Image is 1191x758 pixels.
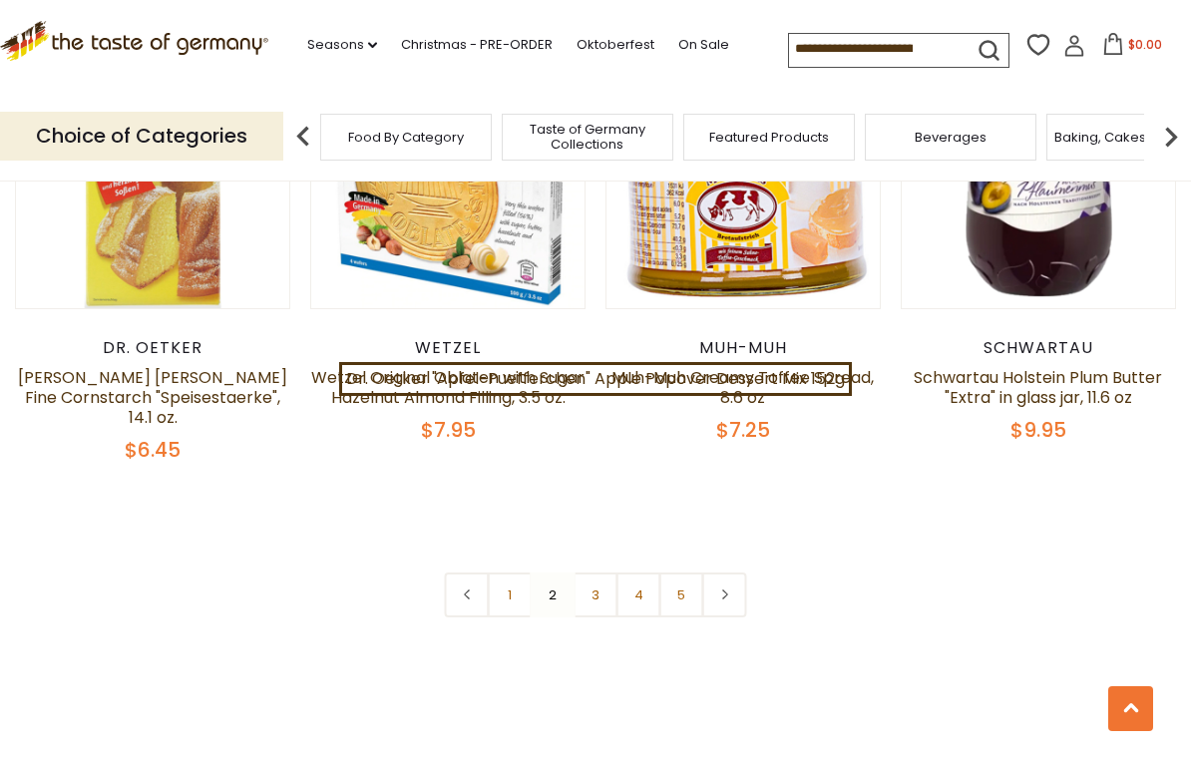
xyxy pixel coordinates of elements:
img: next arrow [1151,117,1191,157]
div: Muh-Muh [605,338,881,358]
a: Taste of Germany Collections [508,122,667,152]
a: Wetzel Original Oblaten with Sugar Hazelnut Almond Filling, 3.5 oz. [311,366,585,409]
a: On Sale [678,34,729,56]
a: Oktoberfest [577,34,654,56]
div: Wetzel [310,338,586,358]
a: Seasons [307,34,377,56]
span: $6.45 [125,436,181,464]
span: $9.95 [1010,416,1066,444]
a: 5 [659,572,704,617]
span: $0.00 [1128,36,1162,53]
div: Dr. Oetker [15,338,290,358]
a: [PERSON_NAME] [PERSON_NAME] Fine Cornstarch "Speisestaerke", 14.1 oz. [18,366,287,429]
span: $7.25 [716,416,770,444]
a: Food By Category [348,130,464,145]
a: 4 [616,572,661,617]
a: Dr. Oetker "Apfel-Puefferchen" Apple Popover Dessert Mix 152g [339,362,852,396]
button: $0.00 [1089,33,1174,63]
a: 1 [488,572,533,617]
a: 3 [574,572,618,617]
img: previous arrow [283,117,323,157]
div: Schwartau [901,338,1176,358]
a: Schwartau Holstein Plum Butter "Extra" in glass jar, 11.6 oz [914,366,1162,409]
a: Featured Products [709,130,829,145]
a: Beverages [915,130,987,145]
a: Christmas - PRE-ORDER [401,34,553,56]
span: $7.95 [421,416,476,444]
